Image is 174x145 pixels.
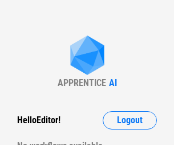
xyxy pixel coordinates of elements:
div: APPRENTICE [58,77,106,88]
div: Hello Editor ! [17,111,60,130]
span: Logout [117,116,143,125]
div: AI [109,77,117,88]
img: Apprentice AI [64,36,110,77]
button: Logout [103,111,157,130]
